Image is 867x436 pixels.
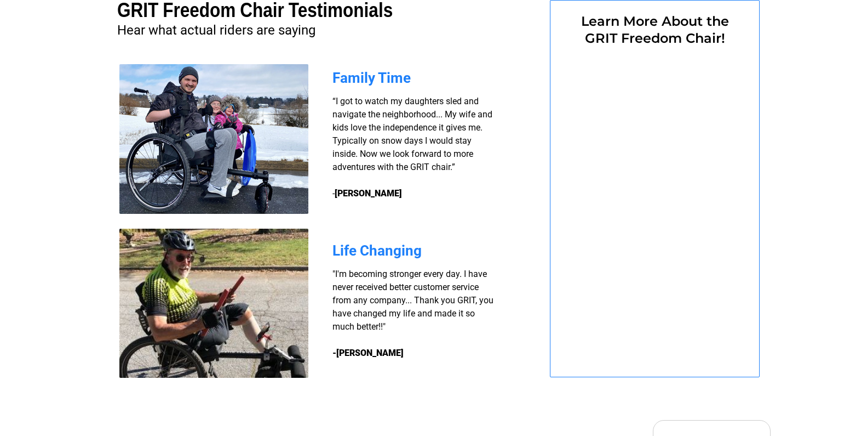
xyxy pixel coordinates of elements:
span: "I'm becoming stronger every day. I have never received better customer service from any company.... [332,269,493,332]
span: “I got to watch my daughters sled and navigate the neighborhood... My wife and kids love the inde... [332,96,492,199]
iframe: Form 0 [569,53,741,348]
span: Hear what actual riders are saying [117,22,315,38]
span: Life Changing [332,242,422,259]
span: Family Time [332,70,411,86]
strong: -[PERSON_NAME] [332,348,404,358]
strong: [PERSON_NAME] [335,188,402,199]
span: Learn More About the GRIT Freedom Chair! [581,13,729,46]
